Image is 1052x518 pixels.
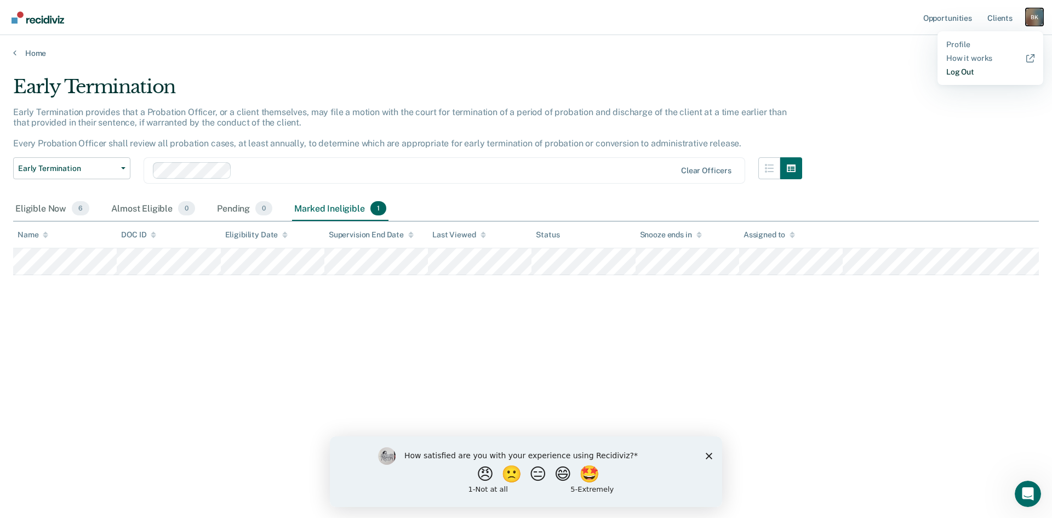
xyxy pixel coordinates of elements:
span: 0 [255,201,272,215]
iframe: Survey by Kim from Recidiviz [330,436,722,507]
div: Last Viewed [432,230,485,240]
div: Marked Ineligible1 [292,197,388,221]
div: Name [18,230,48,240]
div: Pending0 [215,197,275,221]
div: DOC ID [121,230,156,240]
p: Early Termination provides that a Probation Officer, or a client themselves, may file a motion wi... [13,107,787,149]
button: Profile dropdown button [1026,8,1043,26]
div: Supervision End Date [329,230,414,240]
div: B K [1026,8,1043,26]
a: How it works [946,54,1034,63]
div: Eligible Now6 [13,197,92,221]
div: Early Termination [13,76,802,107]
img: Recidiviz [12,12,64,24]
a: Profile [946,40,1034,49]
a: Log Out [946,67,1034,77]
a: Home [13,48,1039,58]
span: Early Termination [18,164,117,173]
span: 6 [72,201,89,215]
div: Status [536,230,559,240]
div: Snooze ends in [640,230,702,240]
iframe: Intercom live chat [1015,481,1041,507]
div: Clear officers [681,166,731,175]
div: Almost Eligible0 [109,197,197,221]
div: Assigned to [744,230,795,240]
span: 1 [370,201,386,215]
div: Eligibility Date [225,230,288,240]
button: Early Termination [13,157,130,179]
span: 0 [178,201,195,215]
